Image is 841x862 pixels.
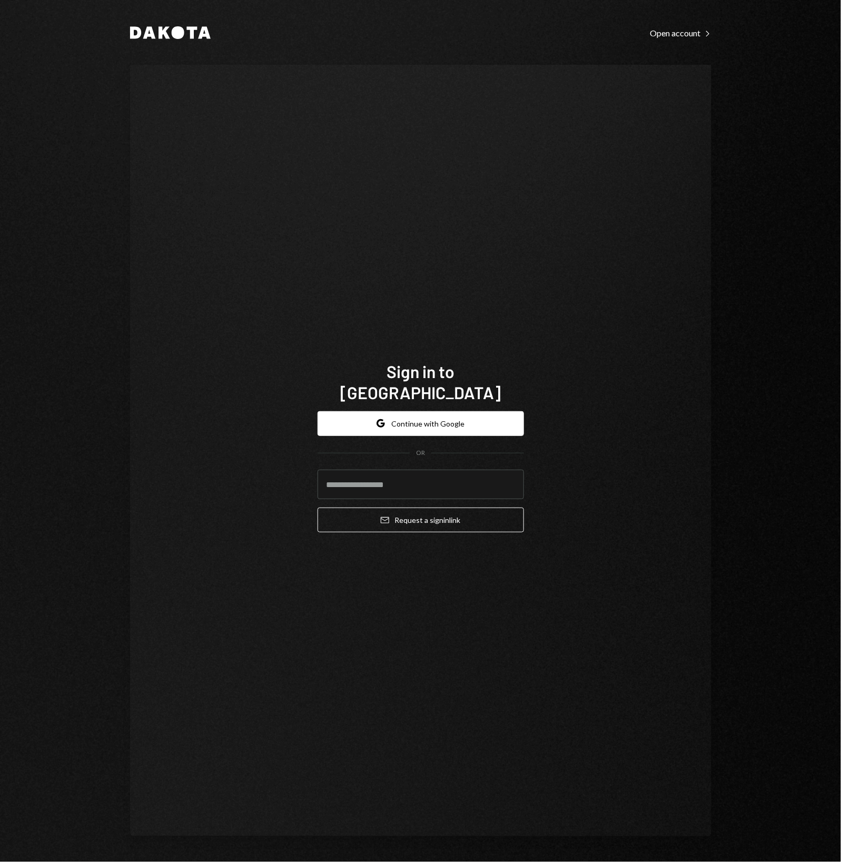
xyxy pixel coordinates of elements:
[650,27,711,38] a: Open account
[318,411,524,436] button: Continue with Google
[650,28,711,38] div: Open account
[416,449,425,458] div: OR
[318,508,524,532] button: Request a signinlink
[318,361,524,403] h1: Sign in to [GEOGRAPHIC_DATA]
